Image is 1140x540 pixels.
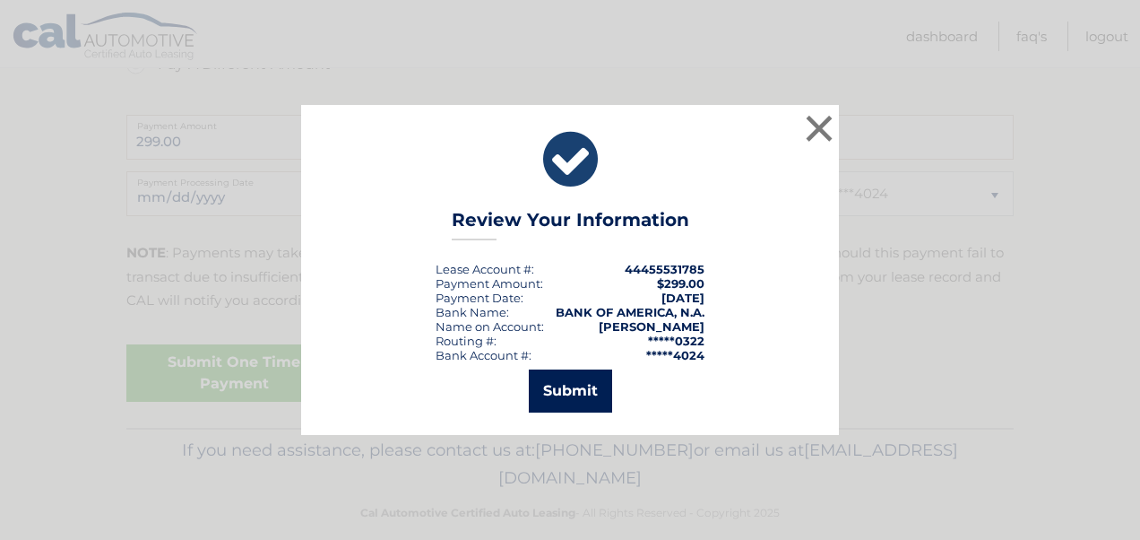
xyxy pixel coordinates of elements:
[599,319,704,334] strong: [PERSON_NAME]
[436,319,544,334] div: Name on Account:
[661,291,704,305] span: [DATE]
[625,262,704,276] strong: 44455531785
[436,305,509,319] div: Bank Name:
[657,276,704,291] span: $299.00
[436,291,523,305] div: :
[801,110,837,146] button: ×
[436,291,521,305] span: Payment Date
[529,370,612,413] button: Submit
[436,334,497,348] div: Routing #:
[436,276,543,291] div: Payment Amount:
[452,209,689,240] h3: Review Your Information
[556,305,704,319] strong: BANK OF AMERICA, N.A.
[436,348,531,362] div: Bank Account #:
[436,262,534,276] div: Lease Account #:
